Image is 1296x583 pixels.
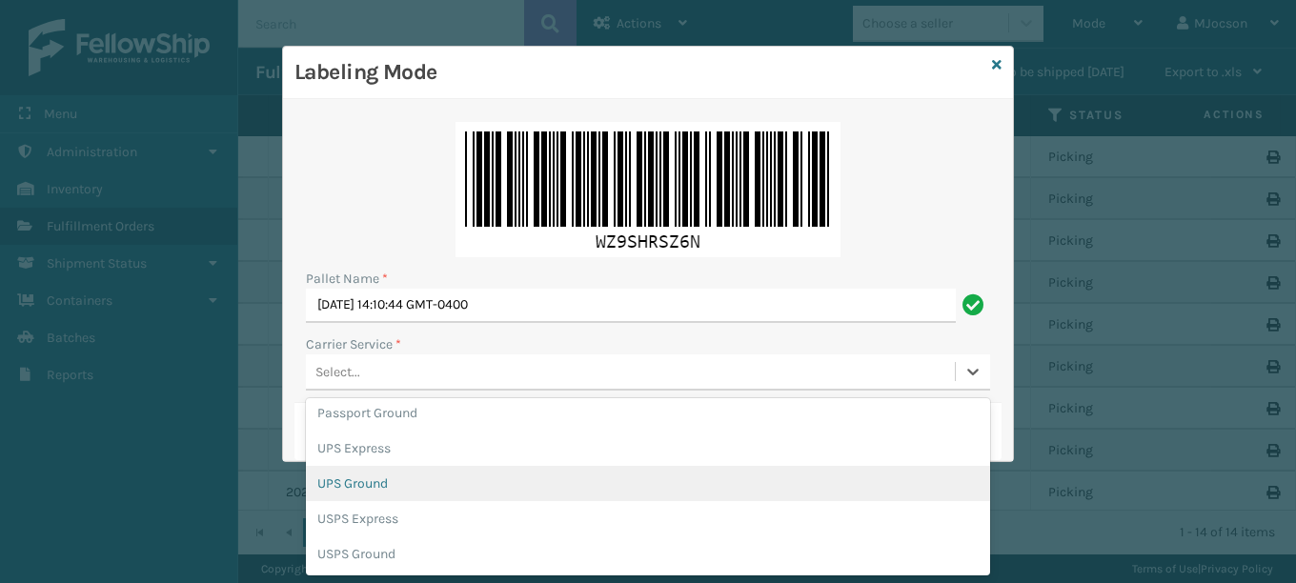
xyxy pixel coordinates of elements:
label: Carrier Service [306,334,401,354]
div: Passport Ground [306,395,990,431]
div: USPS Express [306,501,990,536]
img: AOEKXek37xXtAAAAAElFTkSuQmCC [456,122,840,257]
div: Select... [315,362,360,382]
h3: Labeling Mode [294,58,984,87]
div: USPS Ground [306,536,990,572]
div: UPS Ground [306,466,990,501]
div: UPS Express [306,431,990,466]
label: Pallet Name [306,269,388,289]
